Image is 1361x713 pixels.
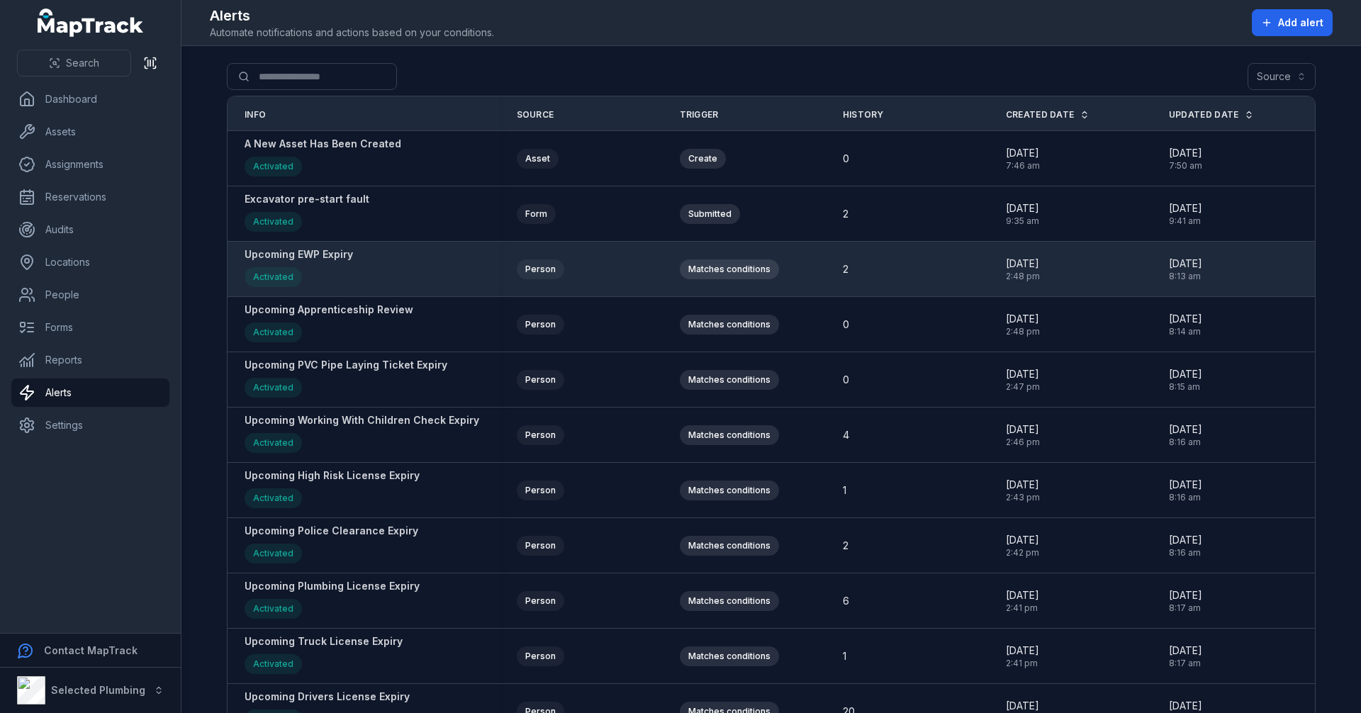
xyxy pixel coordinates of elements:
[1169,644,1202,669] time: 8/21/2025, 8:17:49 AM
[245,137,401,151] strong: A New Asset Has Been Created
[1169,422,1202,437] span: [DATE]
[245,413,479,456] a: Upcoming Working With Children Check ExpiryActivated
[517,315,564,335] div: Person
[843,262,848,276] span: 2
[517,646,564,666] div: Person
[1006,422,1040,448] time: 8/18/2025, 2:46:07 PM
[245,378,302,398] div: Activated
[245,303,413,317] strong: Upcoming Apprenticeship Review
[1006,588,1039,614] time: 8/18/2025, 2:41:55 PM
[1006,478,1040,503] time: 8/18/2025, 2:43:36 PM
[245,109,266,120] span: Info
[680,536,779,556] div: Matches conditions
[517,425,564,445] div: Person
[1006,658,1039,669] span: 2:41 pm
[245,468,420,512] a: Upcoming High Risk License ExpiryActivated
[517,149,559,169] div: Asset
[210,26,494,40] span: Automate notifications and actions based on your conditions.
[1169,478,1202,492] span: [DATE]
[1006,367,1040,393] time: 8/18/2025, 2:47:29 PM
[1169,312,1202,337] time: 8/21/2025, 8:14:36 AM
[1006,160,1040,172] span: 7:46 am
[1006,588,1039,602] span: [DATE]
[1169,437,1202,448] span: 8:16 am
[1006,602,1039,614] span: 2:41 pm
[843,539,848,553] span: 2
[1006,381,1040,393] span: 2:47 pm
[1169,257,1202,282] time: 8/21/2025, 8:13:42 AM
[11,313,169,342] a: Forms
[1169,533,1202,547] span: [DATE]
[680,259,779,279] div: Matches conditions
[245,157,302,176] div: Activated
[1006,422,1040,437] span: [DATE]
[1006,312,1040,337] time: 8/18/2025, 2:48:20 PM
[1248,63,1316,90] button: Source
[11,411,169,439] a: Settings
[245,358,447,372] strong: Upcoming PVC Pipe Laying Ticket Expiry
[843,483,846,498] span: 1
[1006,271,1040,282] span: 2:48 pm
[1169,644,1202,658] span: [DATE]
[245,433,302,453] div: Activated
[1169,109,1239,120] span: Updated Date
[11,118,169,146] a: Assets
[1169,367,1202,393] time: 8/21/2025, 8:15:01 AM
[1006,146,1040,172] time: 8/21/2025, 7:46:45 AM
[1006,201,1039,227] time: 8/20/2025, 9:35:07 AM
[1169,658,1202,669] span: 8:17 am
[680,370,779,390] div: Matches conditions
[517,204,556,224] div: Form
[1169,533,1202,558] time: 8/21/2025, 8:16:52 AM
[1006,533,1039,547] span: [DATE]
[1006,367,1040,381] span: [DATE]
[1006,644,1039,658] span: [DATE]
[680,646,779,666] div: Matches conditions
[1006,257,1040,271] span: [DATE]
[843,373,849,387] span: 0
[245,579,420,622] a: Upcoming Plumbing License ExpiryActivated
[11,378,169,407] a: Alerts
[245,690,410,704] strong: Upcoming Drivers License Expiry
[38,9,144,37] a: MapTrack
[66,56,99,70] span: Search
[517,536,564,556] div: Person
[843,207,848,221] span: 2
[1169,478,1202,503] time: 8/21/2025, 8:16:31 AM
[1006,109,1090,120] a: Created Date
[680,149,726,169] div: Create
[680,315,779,335] div: Matches conditions
[245,488,302,508] div: Activated
[1006,109,1075,120] span: Created Date
[1006,257,1040,282] time: 8/18/2025, 2:48:55 PM
[245,247,353,291] a: Upcoming EWP ExpiryActivated
[1169,160,1202,172] span: 7:50 am
[1006,492,1040,503] span: 2:43 pm
[1169,312,1202,326] span: [DATE]
[1169,699,1202,713] span: [DATE]
[11,85,169,113] a: Dashboard
[680,591,779,611] div: Matches conditions
[11,346,169,374] a: Reports
[245,524,418,567] a: Upcoming Police Clearance ExpiryActivated
[1169,271,1202,282] span: 8:13 am
[245,303,413,346] a: Upcoming Apprenticeship ReviewActivated
[1006,699,1039,713] span: [DATE]
[17,50,131,77] button: Search
[1006,478,1040,492] span: [DATE]
[1006,644,1039,669] time: 8/18/2025, 2:41:05 PM
[1006,146,1040,160] span: [DATE]
[11,215,169,244] a: Audits
[1169,146,1202,172] time: 8/21/2025, 7:50:02 AM
[1006,215,1039,227] span: 9:35 am
[1169,367,1202,381] span: [DATE]
[843,318,849,332] span: 0
[843,649,846,663] span: 1
[245,524,418,538] strong: Upcoming Police Clearance Expiry
[680,204,740,224] div: Submitted
[245,654,302,674] div: Activated
[1169,381,1202,393] span: 8:15 am
[680,425,779,445] div: Matches conditions
[1006,326,1040,337] span: 2:48 pm
[1006,437,1040,448] span: 2:46 pm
